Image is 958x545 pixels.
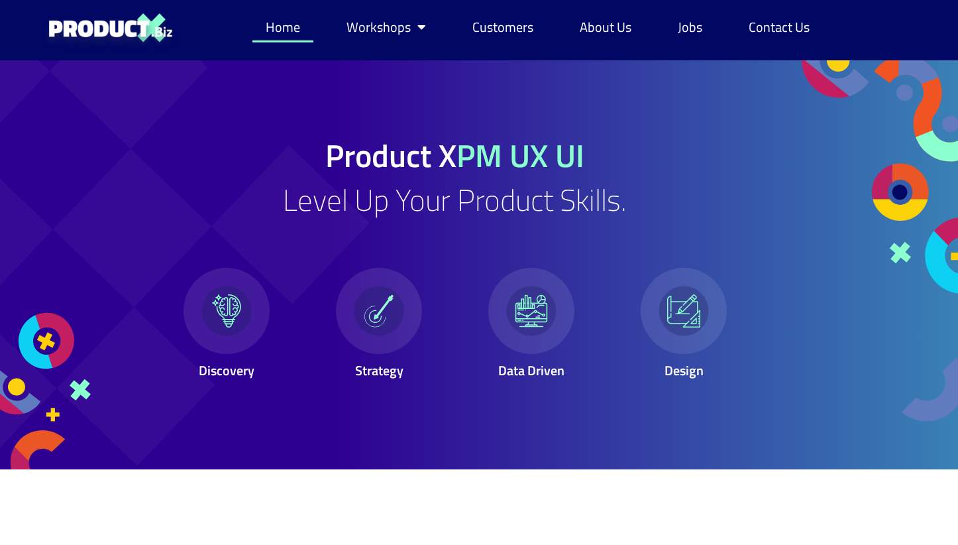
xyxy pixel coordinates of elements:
a: About Us [566,12,645,42]
h2: Level Up Your Product Skills. [283,185,627,215]
nav: Menu [252,12,823,42]
span: Discovery [199,360,254,381]
a: Contact Us [735,12,823,42]
span: PM UX UI [456,131,584,180]
h1: Product X [325,140,584,172]
a: Home [252,12,313,42]
a: Customers [459,12,547,42]
a: Workshops [333,12,439,42]
span: Strategy [354,360,403,381]
span: Design [664,360,703,381]
span: Data Driven [498,360,564,381]
a: Jobs [665,12,716,42]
